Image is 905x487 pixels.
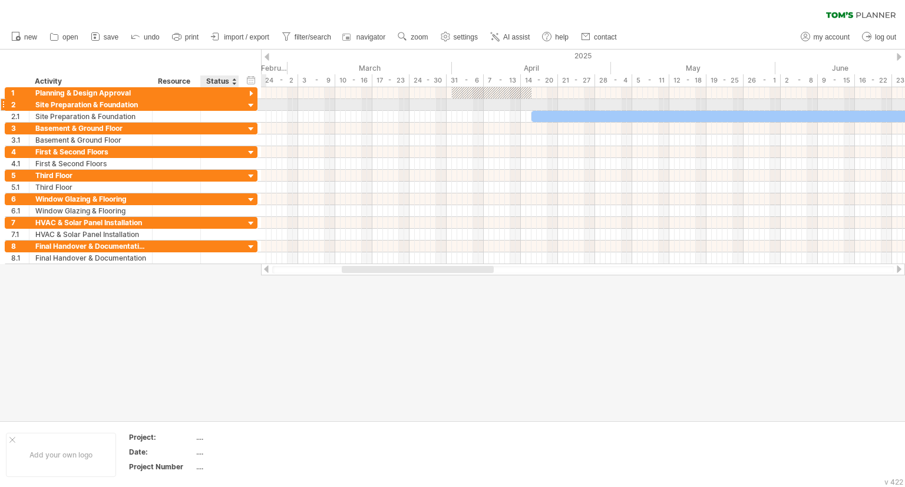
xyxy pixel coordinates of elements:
[781,74,818,87] div: 2 - 8
[11,170,29,181] div: 5
[818,74,855,87] div: 9 - 15
[196,447,295,457] div: ....
[859,29,900,45] a: log out
[578,29,620,45] a: contact
[11,229,29,240] div: 7.1
[35,158,146,169] div: First & Second Floors
[595,74,632,87] div: 28 - 4
[35,99,146,110] div: Site Preparation & Foundation
[558,74,595,87] div: 21 - 27
[11,205,29,216] div: 6.1
[611,62,775,74] div: May 2025
[669,74,706,87] div: 12 - 18
[594,33,617,41] span: contact
[35,229,146,240] div: HVAC & Solar Panel Installation
[129,432,194,442] div: Project:
[521,74,558,87] div: 14 - 20
[372,74,409,87] div: 17 - 23
[62,33,78,41] span: open
[6,433,116,477] div: Add your own logo
[185,33,199,41] span: print
[11,193,29,205] div: 6
[555,33,569,41] span: help
[129,462,194,472] div: Project Number
[35,252,146,264] div: Final Handover & Documentation
[35,193,146,205] div: Window Glazing & Flooring
[35,87,146,98] div: Planning & Design Approval
[814,33,850,41] span: my account
[11,87,29,98] div: 1
[11,123,29,134] div: 3
[539,29,572,45] a: help
[129,447,194,457] div: Date:
[144,33,160,41] span: undo
[798,29,853,45] a: my account
[409,74,447,87] div: 24 - 30
[452,62,611,74] div: April 2025
[47,29,82,45] a: open
[395,29,431,45] a: zoom
[503,33,530,41] span: AI assist
[298,74,335,87] div: 3 - 9
[261,74,298,87] div: 24 - 2
[196,432,295,442] div: ....
[88,29,122,45] a: save
[279,29,335,45] a: filter/search
[335,74,372,87] div: 10 - 16
[196,462,295,472] div: ....
[11,146,29,157] div: 4
[11,182,29,193] div: 5.1
[341,29,389,45] a: navigator
[11,241,29,252] div: 8
[11,111,29,122] div: 2.1
[35,123,146,134] div: Basement & Ground Floor
[169,29,202,45] a: print
[11,217,29,228] div: 7
[104,33,118,41] span: save
[35,111,146,122] div: Site Preparation & Foundation
[8,29,41,45] a: new
[706,74,744,87] div: 19 - 25
[884,478,903,486] div: v 422
[447,74,484,87] div: 31 - 6
[454,33,478,41] span: settings
[411,33,428,41] span: zoom
[35,205,146,216] div: Window Glazing & Flooring
[224,33,269,41] span: import / export
[158,75,194,87] div: Resource
[632,74,669,87] div: 5 - 11
[11,252,29,264] div: 8.1
[11,158,29,169] div: 4.1
[288,62,452,74] div: March 2025
[35,182,146,193] div: Third Floor
[35,146,146,157] div: First & Second Floors
[356,33,385,41] span: navigator
[855,74,892,87] div: 16 - 22
[295,33,331,41] span: filter/search
[35,170,146,181] div: Third Floor
[35,241,146,252] div: Final Handover & Documentation
[487,29,533,45] a: AI assist
[744,74,781,87] div: 26 - 1
[438,29,481,45] a: settings
[11,134,29,146] div: 3.1
[128,29,163,45] a: undo
[35,217,146,228] div: HVAC & Solar Panel Installation
[35,75,146,87] div: Activity
[35,134,146,146] div: Basement & Ground Floor
[206,75,232,87] div: Status
[875,33,896,41] span: log out
[484,74,521,87] div: 7 - 13
[11,99,29,110] div: 2
[208,29,273,45] a: import / export
[24,33,37,41] span: new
